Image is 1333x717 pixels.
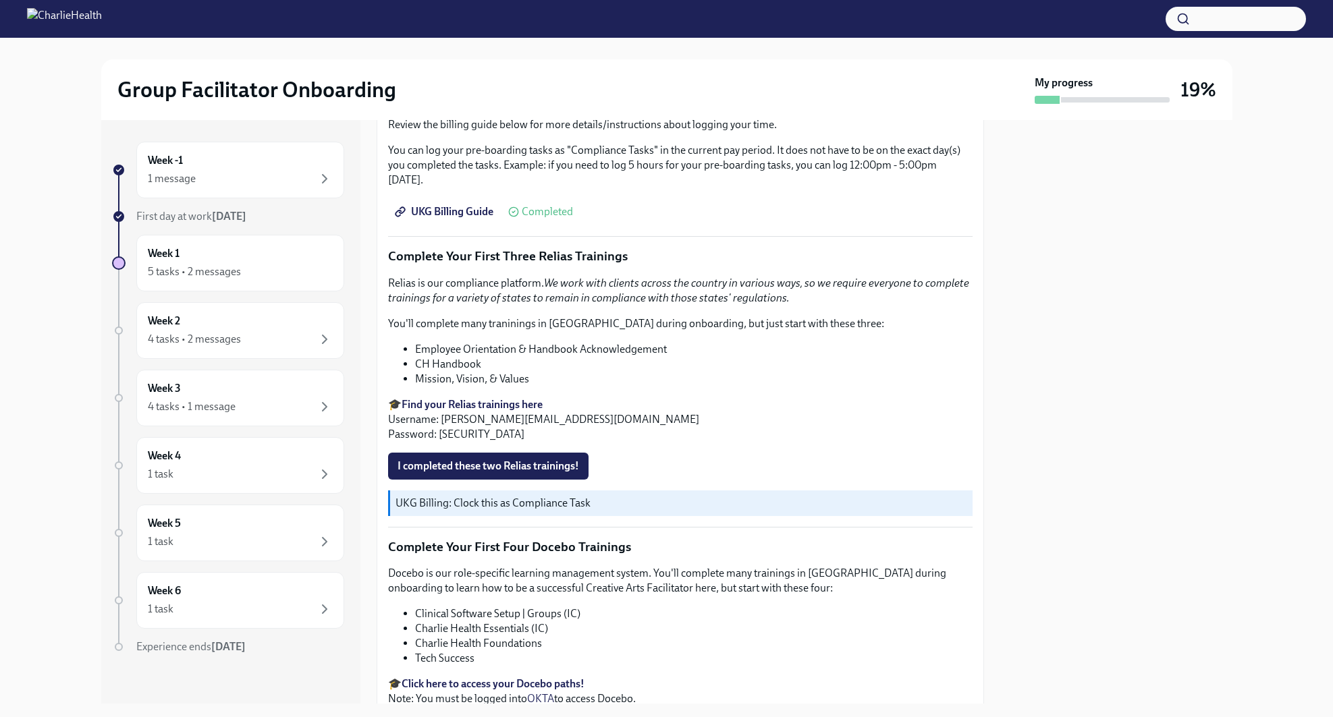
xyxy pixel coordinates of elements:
[112,302,344,359] a: Week 24 tasks • 2 messages
[112,142,344,198] a: Week -11 message
[112,370,344,426] a: Week 34 tasks • 1 message
[402,398,543,411] a: Find your Relias trainings here
[388,677,973,706] p: 🎓 Note: You must be logged into to access Docebo.
[388,397,973,442] p: 🎓 Username: [PERSON_NAME][EMAIL_ADDRESS][DOMAIN_NAME] Password: [SECURITY_DATA]
[388,538,973,556] p: Complete Your First Four Docebo Trainings
[388,276,973,306] p: Relias is our compliance platform.
[148,246,180,261] h6: Week 1
[112,572,344,629] a: Week 61 task
[398,459,579,473] span: I completed these two Relias trainings!
[148,449,181,463] h6: Week 4
[1180,78,1216,102] h3: 19%
[388,566,973,596] p: Docebo is our role-specific learning management system. You'll complete many trainings in [GEOGRA...
[415,636,973,651] li: Charlie Health Foundations
[415,342,973,357] li: Employee Orientation & Handbook Acknowledgement
[402,677,584,690] a: Click here to access your Docebo paths!
[117,76,396,103] h2: Group Facilitator Onboarding
[148,381,181,396] h6: Week 3
[148,171,196,186] div: 1 message
[398,205,493,219] span: UKG Billing Guide
[148,332,241,347] div: 4 tasks • 2 messages
[148,467,173,482] div: 1 task
[415,606,973,621] li: Clinical Software Setup | Groups (IC)
[148,534,173,549] div: 1 task
[388,453,589,480] button: I completed these two Relias trainings!
[415,357,973,372] li: CH Handbook
[388,143,973,188] p: You can log your pre-boarding tasks as "Compliance Tasks" in the current pay period. It does not ...
[527,692,554,705] a: OKTA
[388,117,973,132] p: Review the billing guide below for more details/instructions about logging your time.
[112,209,344,224] a: First day at work[DATE]
[388,277,969,304] em: We work with clients across the country in various ways, so we require everyone to complete train...
[136,640,246,653] span: Experience ends
[388,248,973,265] p: Complete Your First Three Relias Trainings
[388,198,503,225] a: UKG Billing Guide
[396,496,967,511] p: UKG Billing: Clock this as Compliance Task
[136,210,246,223] span: First day at work
[212,210,246,223] strong: [DATE]
[148,264,241,279] div: 5 tasks • 2 messages
[388,316,973,331] p: You'll complete many traninings in [GEOGRAPHIC_DATA] during onboarding, but just start with these...
[211,640,246,653] strong: [DATE]
[415,372,973,386] li: Mission, Vision, & Values
[148,314,180,328] h6: Week 2
[112,437,344,494] a: Week 41 task
[522,206,573,217] span: Completed
[1035,76,1093,90] strong: My progress
[148,399,236,414] div: 4 tasks • 1 message
[27,8,102,30] img: CharlieHealth
[148,602,173,616] div: 1 task
[415,621,973,636] li: Charlie Health Essentials (IC)
[112,505,344,561] a: Week 51 task
[148,153,183,168] h6: Week -1
[148,583,181,598] h6: Week 6
[112,235,344,291] a: Week 15 tasks • 2 messages
[415,651,973,666] li: Tech Success
[148,516,181,531] h6: Week 5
